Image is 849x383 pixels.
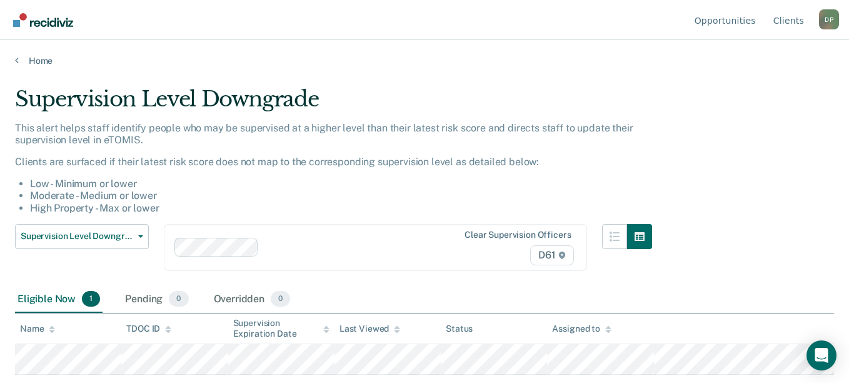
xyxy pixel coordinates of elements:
[82,291,100,307] span: 1
[30,202,652,214] li: High Property - Max or lower
[15,286,103,314] div: Eligible Now1
[15,55,834,66] a: Home
[15,122,652,146] p: This alert helps staff identify people who may be supervised at a higher level than their latest ...
[21,231,133,242] span: Supervision Level Downgrade
[465,230,571,240] div: Clear supervision officers
[530,245,573,265] span: D61
[13,13,73,27] img: Recidiviz
[126,324,171,334] div: TDOC ID
[233,318,329,339] div: Supervision Expiration Date
[819,9,839,29] div: D P
[446,324,473,334] div: Status
[20,324,55,334] div: Name
[211,286,293,314] div: Overridden0
[552,324,611,334] div: Assigned to
[15,86,652,122] div: Supervision Level Downgrade
[806,340,836,370] div: Open Intercom Messenger
[271,291,290,307] span: 0
[819,9,839,29] button: Profile dropdown button
[15,156,652,168] p: Clients are surfaced if their latest risk score does not map to the corresponding supervision lev...
[30,190,652,202] li: Moderate - Medium or lower
[30,178,652,190] li: Low - Minimum or lower
[15,224,149,249] button: Supervision Level Downgrade
[339,324,400,334] div: Last Viewed
[123,286,191,314] div: Pending0
[169,291,188,307] span: 0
